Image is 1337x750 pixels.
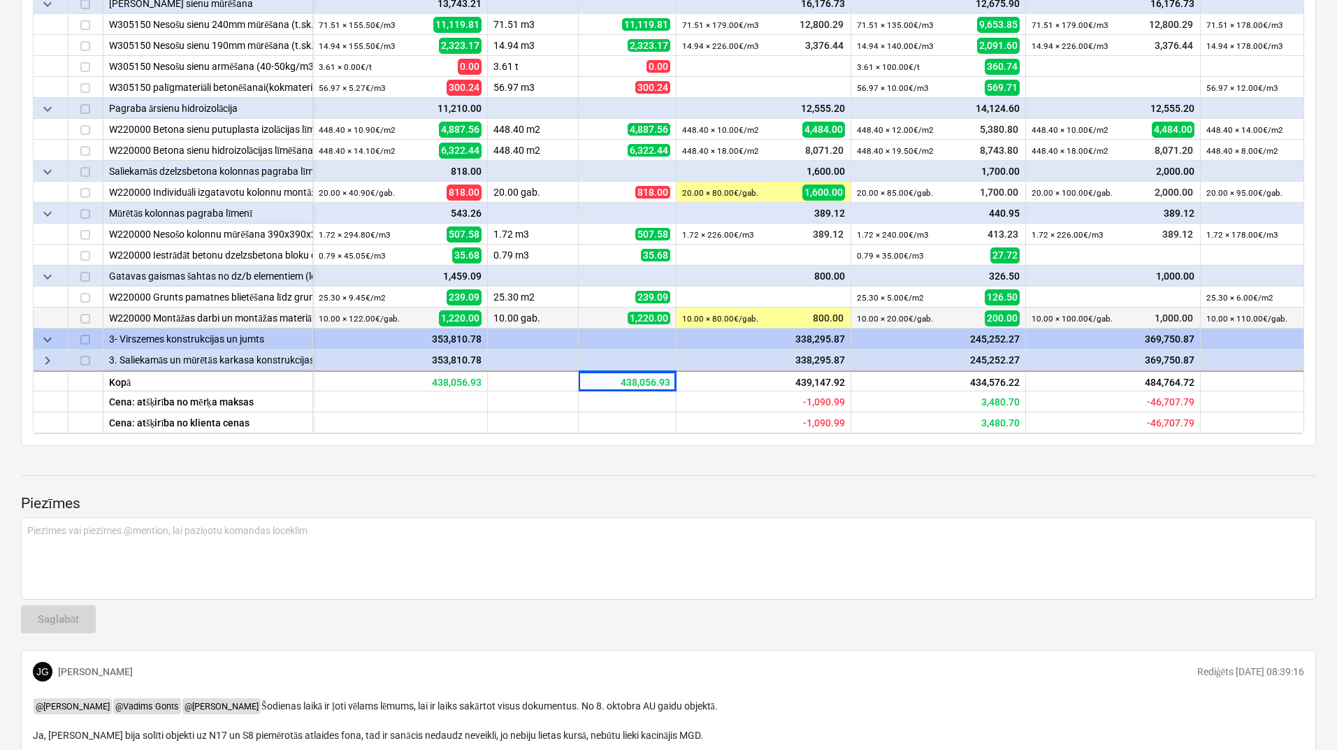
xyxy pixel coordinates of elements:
[990,247,1020,263] span: 27.72
[851,370,1026,391] div: 434,576.22
[811,227,845,241] span: 389.12
[447,80,482,95] span: 300.24
[1206,41,1283,51] small: 14.94 × 178.00€ / m3
[1152,122,1194,137] span: 4,484.00
[682,146,759,156] small: 448.40 × 18.00€ / m2
[1153,143,1194,157] span: 8,071.20
[1032,349,1194,370] div: 369,750.87
[439,38,482,53] span: 2,323.17
[857,146,934,156] small: 448.40 × 19.50€ / m2
[319,329,482,349] div: 353,810.78
[109,203,307,223] div: Mūrētās kolonnas pagraba līmenī
[1032,161,1194,182] div: 2,000.00
[985,289,1020,305] span: 126.50
[857,349,1020,370] div: 245,252.27
[628,123,670,136] span: 4,887.56
[977,38,1020,53] span: 2,091.60
[319,349,482,370] div: 353,810.78
[682,314,758,324] small: 10.00 × 80.00€ / gab.
[1206,314,1287,324] small: 10.00 × 110.00€ / gab.
[978,143,1020,157] span: 8,743.80
[857,329,1020,349] div: 245,252.27
[978,122,1020,136] span: 5,380.80
[857,230,929,240] small: 1.72 × 240.00€ / m3
[1147,417,1194,428] span: Paredzamā rentabilitāte - iesniegts piedāvājums salīdzinājumā ar klienta cenu
[488,77,579,98] div: 56.97 m3
[439,122,482,137] span: 4,887.56
[319,98,482,119] div: 11,210.00
[677,370,851,391] div: 439,147.92
[857,125,934,135] small: 448.40 × 12.00€ / m2
[109,98,307,118] div: Pagraba ārsienu hidroizolācija
[319,203,482,224] div: 543.26
[857,314,933,324] small: 10.00 × 20.00€ / gab.
[977,17,1020,32] span: 9,653.85
[981,417,1020,428] span: Paredzamā rentabilitāte - iesniegts piedāvājums salīdzinājumā ar klienta cenu
[109,119,307,139] div: W220000 Betona sienu putuplasta izolācijas līmēšana, ieskaitot virsmas slīpēšanu, gruntēšanu un k...
[682,188,758,198] small: 20.00 × 80.00€ / gab.
[857,98,1020,119] div: 14,124.60
[319,293,386,303] small: 25.30 × 9.45€ / m2
[1148,17,1194,31] span: 12,800.29
[635,186,670,199] span: 818.00
[1161,227,1194,241] span: 389.12
[798,17,845,31] span: 12,800.29
[1197,665,1304,679] p: Rediģēts [DATE] 08:39:16
[58,665,133,679] p: [PERSON_NAME]
[313,370,488,391] div: 438,056.93
[635,81,670,94] span: 300.24
[488,224,579,245] div: 1.72 m3
[1206,188,1282,198] small: 20.00 × 95.00€ / gab.
[1032,203,1194,224] div: 389.12
[319,266,482,287] div: 1,459.09
[33,662,52,682] div: Jānis Grāmatnieks
[1206,20,1283,30] small: 71.51 × 178.00€ / m3
[439,310,482,326] span: 1,220.00
[447,185,482,200] span: 818.00
[1206,83,1278,93] small: 56.97 × 12.00€ / m3
[682,98,845,119] div: 12,555.20
[1267,683,1337,750] div: Chat Widget
[39,331,56,348] span: keyboard_arrow_down
[857,83,929,93] small: 56.97 × 10.00€ / m3
[113,698,181,714] span: @ Vadims Gonts
[857,161,1020,182] div: 1,700.00
[804,143,845,157] span: 8,071.20
[109,56,307,76] div: W305150 Nesošu sienu armēšana (40-50kg/m3)
[319,230,391,240] small: 1.72 × 294.80€ / m3
[109,140,307,160] div: W220000 Betona sienu hidroizolācijas līmēšana 2 kārtās
[1153,185,1194,199] span: 2,000.00
[628,312,670,324] span: 1,220.00
[433,17,482,32] span: 11,119.81
[1206,293,1273,303] small: 25.30 × 6.00€ / m2
[635,291,670,303] span: 239.09
[488,287,579,308] div: 25.30 m2
[635,228,670,240] span: 507.58
[628,144,670,157] span: 6,322.44
[488,56,579,77] div: 3.61 t
[109,245,307,265] div: W220000 Iestrādāt betonu dzelzsbetona bloku dobumos
[579,370,677,391] div: 438,056.93
[488,119,579,140] div: 448.40 m2
[103,412,313,433] div: Cena: atšķirība no klienta cenas
[628,39,670,52] span: 2,323.17
[488,35,579,56] div: 14.94 m3
[488,140,579,161] div: 448.40 m2
[33,700,722,741] span: Šodienas laikā ir ļoti vēlams lēmums, lai ir laiks sakārtot visus dokumentus. No 8. oktobra AU ga...
[109,182,307,202] div: W220000 Individuāli izgatavotu kolonnu montāža
[109,266,307,286] div: Gatavas gaismas šahtas no dz/b elementiem (logu bedres) ar pamatni no 150mm šķiembu kārtu
[39,268,56,285] span: keyboard_arrow_down
[803,396,845,408] span: Paredzamā rentabilitāte - iesniegts piedāvājums salīdzinājumā ar mērķa cenu
[39,352,56,369] span: keyboard_arrow_right
[682,161,845,182] div: 1,600.00
[802,122,845,137] span: 4,484.00
[1153,38,1194,52] span: 3,376.44
[1032,230,1104,240] small: 1.72 × 226.00€ / m3
[109,77,307,97] div: W305150 palīgmateriāli betonēšanai(kokmateriāli, finieris u.c.) un stiegrošanai(distanceri, stiep...
[803,417,845,428] span: Paredzamā rentabilitāte - iesniegts piedāvājums salīdzinājumā ar klienta cenu
[1026,370,1201,391] div: 484,764.72
[857,62,920,72] small: 3.61 × 100.00€ / t
[682,41,759,51] small: 14.94 × 226.00€ / m3
[1032,329,1194,349] div: 369,750.87
[34,698,112,714] span: @ [PERSON_NAME]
